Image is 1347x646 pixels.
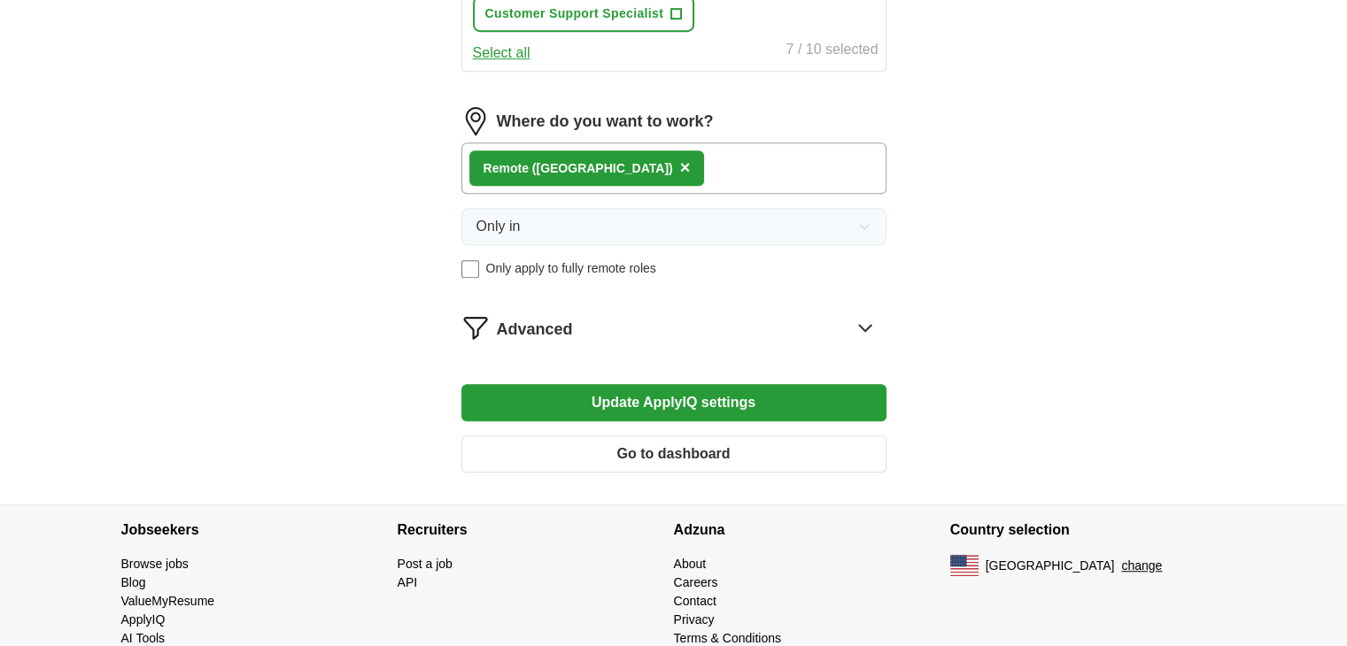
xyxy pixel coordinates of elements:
span: × [680,158,691,177]
a: Browse jobs [121,557,189,571]
span: Only apply to fully remote roles [486,259,656,278]
a: ValueMyResume [121,594,215,608]
span: [GEOGRAPHIC_DATA] [986,557,1115,575]
a: Privacy [674,612,715,627]
div: 7 / 10 selected [786,39,878,64]
h4: Country selection [950,505,1227,555]
label: Where do you want to work? [497,110,714,134]
span: Customer Support Specialist [485,4,664,23]
button: Update ApplyIQ settings [461,384,886,421]
a: Post a job [398,557,453,571]
a: AI Tools [121,631,166,645]
img: US flag [950,555,979,576]
a: API [398,575,418,589]
a: About [674,557,707,571]
div: Remote ([GEOGRAPHIC_DATA]) [484,159,673,178]
img: filter [461,313,490,342]
button: change [1121,557,1162,575]
span: Only in [476,216,521,237]
a: Contact [674,594,716,608]
input: Only apply to fully remote roles [461,260,479,278]
button: Select all [473,42,530,64]
a: ApplyIQ [121,612,166,627]
span: Advanced [497,318,573,342]
button: × [680,155,691,181]
img: location.png [461,107,490,135]
button: Go to dashboard [461,435,886,473]
a: Terms & Conditions [674,631,781,645]
a: Blog [121,575,146,589]
button: Only in [461,208,886,245]
a: Careers [674,575,718,589]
